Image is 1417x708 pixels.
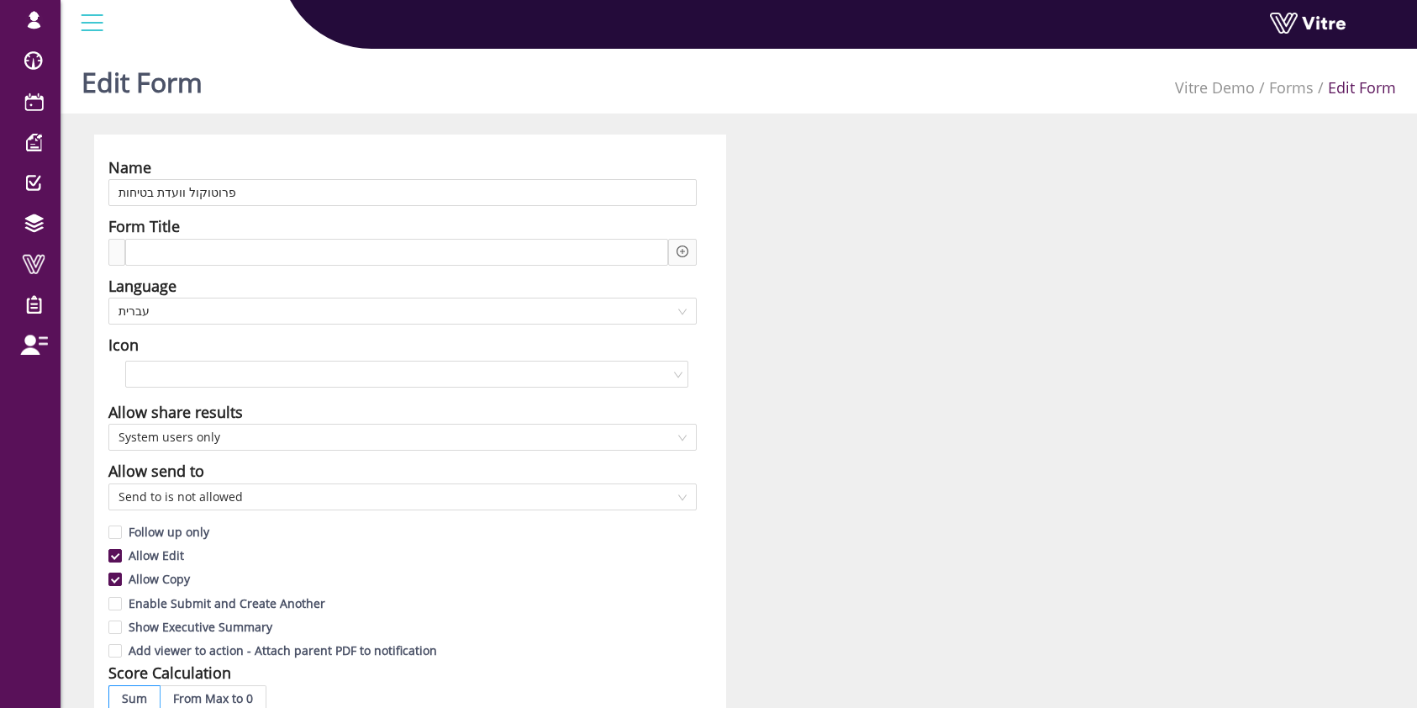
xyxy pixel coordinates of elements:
[108,214,180,238] div: Form Title
[122,571,197,587] span: Allow Copy
[122,547,191,563] span: Allow Edit
[122,524,216,540] span: Follow up only
[119,299,687,324] span: עברית
[122,619,279,635] span: Show Executive Summary
[108,400,243,424] div: Allow share results
[108,661,231,684] div: Score Calculation
[108,274,176,298] div: Language
[119,484,687,510] span: Send to is not allowed
[122,642,444,658] span: Add viewer to action - Attach parent PDF to notification
[108,459,204,483] div: Allow send to
[108,156,151,179] div: Name
[1314,76,1396,99] li: Edit Form
[82,42,203,114] h1: Edit Form
[1269,77,1314,98] a: Forms
[119,425,687,450] span: System users only
[677,246,688,257] span: plus-circle
[122,595,332,611] span: Enable Submit and Create Another
[1175,77,1255,98] a: Vitre Demo
[122,690,147,706] span: Sum
[108,179,697,206] input: Name
[108,333,139,357] div: Icon
[173,690,253,706] span: From Max to 0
